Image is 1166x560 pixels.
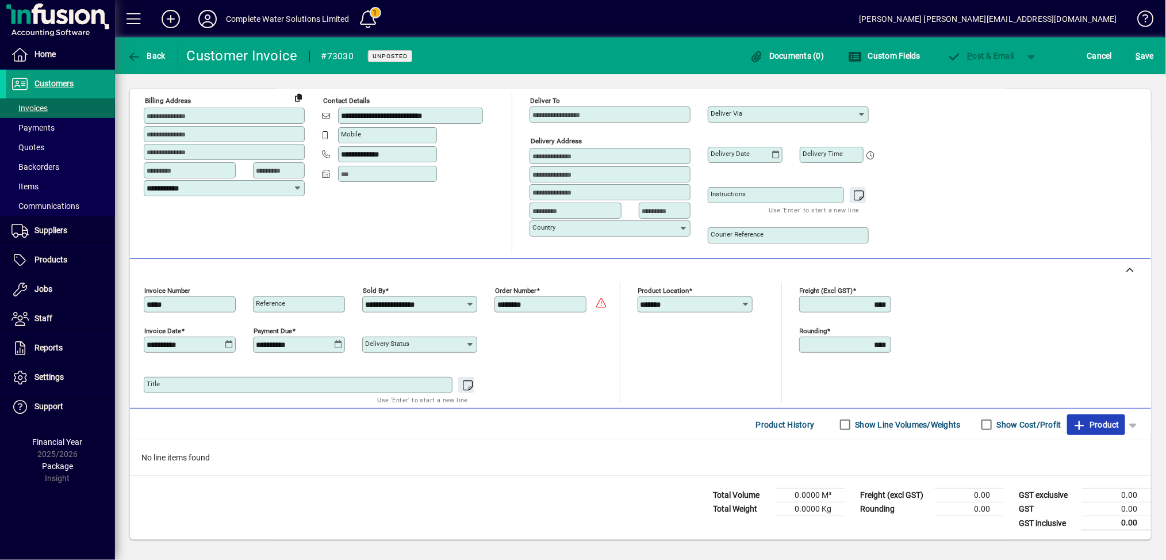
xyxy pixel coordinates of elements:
label: Show Cost/Profit [995,419,1061,431]
a: Jobs [6,275,115,304]
mat-hint: Use 'Enter' to start a new line [378,393,468,406]
a: Backorders [6,157,115,177]
button: Back [124,45,168,66]
td: Rounding [854,502,935,516]
td: 0.0000 Kg [776,502,845,516]
span: Payments [11,123,55,132]
td: GST exclusive [1013,489,1082,502]
span: Items [11,182,39,191]
span: Unposted [373,52,408,60]
mat-label: Deliver via [711,109,742,117]
app-page-header-button: Back [115,45,178,66]
mat-label: Mobile [341,130,361,138]
div: No line items found [130,440,1151,475]
mat-label: Delivery status [365,340,409,348]
button: Post & Email [942,45,1020,66]
span: Settings [34,372,64,382]
mat-label: Delivery date [711,150,750,158]
mat-label: Rounding [800,327,827,335]
button: Documents (0) [747,45,827,66]
a: Settings [6,363,115,392]
button: Copy to Delivery address [289,88,308,106]
mat-label: Instructions [711,190,746,198]
span: P [968,51,973,60]
button: Cancel [1084,45,1115,66]
mat-label: Deliver To [530,97,560,105]
div: [PERSON_NAME] [PERSON_NAME][EMAIL_ADDRESS][DOMAIN_NAME] [859,10,1117,28]
div: Complete Water Solutions Limited [226,10,350,28]
a: Communications [6,196,115,216]
span: Cancel [1087,47,1113,65]
span: Customers [34,79,74,88]
button: Profile [189,9,226,29]
span: ost & Email [948,51,1014,60]
td: 0.00 [1082,502,1151,516]
button: Save [1133,45,1157,66]
span: Communications [11,201,79,211]
span: Documents (0) [750,51,824,60]
span: ave [1136,47,1154,65]
mat-label: Product location [638,287,689,295]
a: Home [6,40,115,69]
mat-label: Country [532,223,555,231]
mat-label: Order number [495,287,536,295]
mat-hint: Use 'Enter' to start a new line [769,203,860,216]
span: Suppliers [34,226,67,235]
mat-label: Payment due [254,327,292,335]
span: Reports [34,343,63,352]
mat-label: Invoice number [144,287,190,295]
button: Product [1067,414,1125,435]
span: Support [34,402,63,411]
td: 0.00 [1082,516,1151,531]
span: S [1136,51,1141,60]
a: Staff [6,304,115,333]
span: Product History [756,416,815,434]
span: Financial Year [33,437,83,447]
td: 0.00 [935,502,1004,516]
span: Home [34,49,56,59]
span: Backorders [11,162,59,172]
a: Payments [6,118,115,138]
mat-label: Title [147,380,160,388]
span: Jobs [34,284,52,294]
a: Products [6,246,115,275]
a: Quotes [6,138,115,157]
a: Reports [6,334,115,363]
td: Total Weight [707,502,776,516]
td: GST inclusive [1013,516,1082,531]
span: Invoices [11,104,48,113]
mat-label: Delivery time [803,150,843,158]
div: #73030 [321,47,354,66]
span: Products [34,255,67,264]
label: Show Line Volumes/Weights [853,419,961,431]
button: Custom Fields [845,45,923,66]
mat-label: Invoice date [144,327,181,335]
span: Staff [34,314,52,323]
a: Knowledge Base [1129,2,1152,40]
a: Items [6,177,115,196]
span: Package [42,462,73,471]
td: Freight (excl GST) [854,489,935,502]
mat-label: Reference [256,299,285,307]
mat-label: Freight (excl GST) [800,287,853,295]
button: Add [152,9,189,29]
span: Custom Fields [848,51,920,60]
span: Product [1073,416,1119,434]
td: GST [1013,502,1082,516]
td: 0.00 [935,489,1004,502]
td: Total Volume [707,489,776,502]
a: Suppliers [6,216,115,245]
span: Back [127,51,166,60]
div: Customer Invoice [187,47,298,65]
a: Support [6,393,115,421]
mat-label: Courier Reference [711,230,764,238]
button: Product History [751,414,819,435]
span: Quotes [11,143,44,152]
td: 0.00 [1082,489,1151,502]
td: 0.0000 M³ [776,489,845,502]
a: Invoices [6,98,115,118]
mat-label: Sold by [363,287,385,295]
